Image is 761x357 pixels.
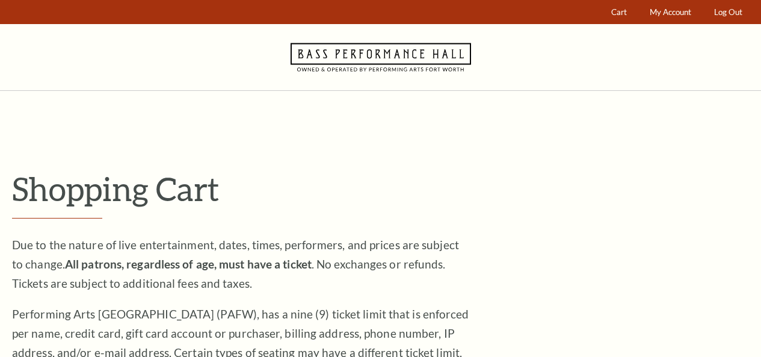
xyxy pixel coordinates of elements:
[650,7,691,17] span: My Account
[644,1,697,24] a: My Account
[709,1,748,24] a: Log Out
[65,257,312,271] strong: All patrons, regardless of age, must have a ticket
[12,169,749,208] p: Shopping Cart
[12,238,459,290] span: Due to the nature of live entertainment, dates, times, performers, and prices are subject to chan...
[611,7,627,17] span: Cart
[606,1,633,24] a: Cart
